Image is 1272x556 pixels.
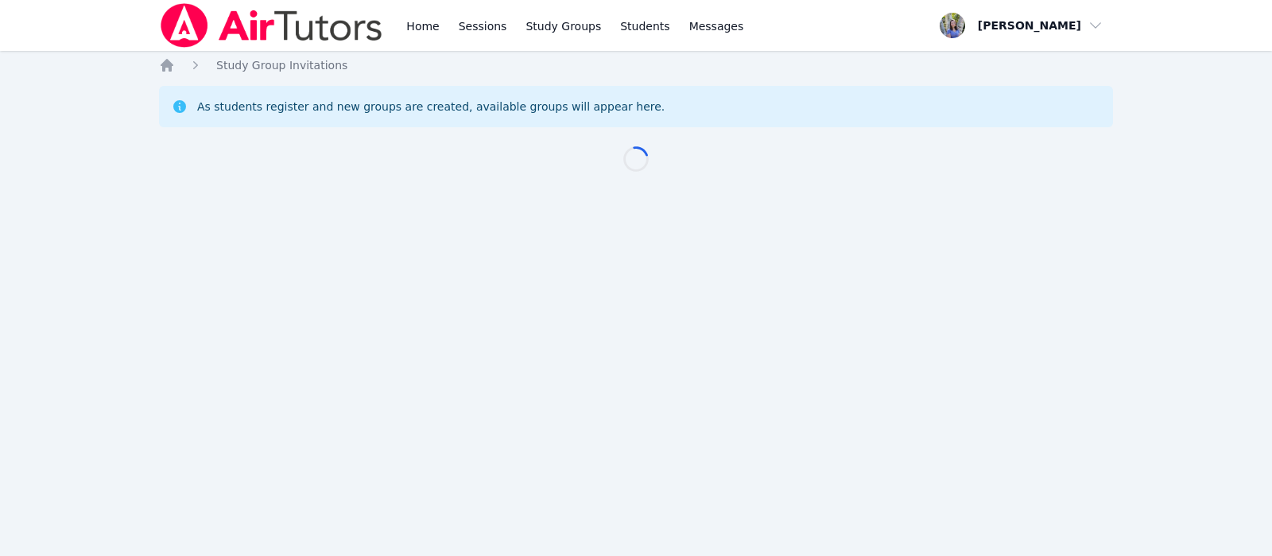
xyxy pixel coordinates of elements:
img: Air Tutors [159,3,384,48]
div: As students register and new groups are created, available groups will appear here. [197,99,665,115]
a: Study Group Invitations [216,57,347,73]
span: Study Group Invitations [216,59,347,72]
nav: Breadcrumb [159,57,1113,73]
span: Messages [689,18,744,34]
